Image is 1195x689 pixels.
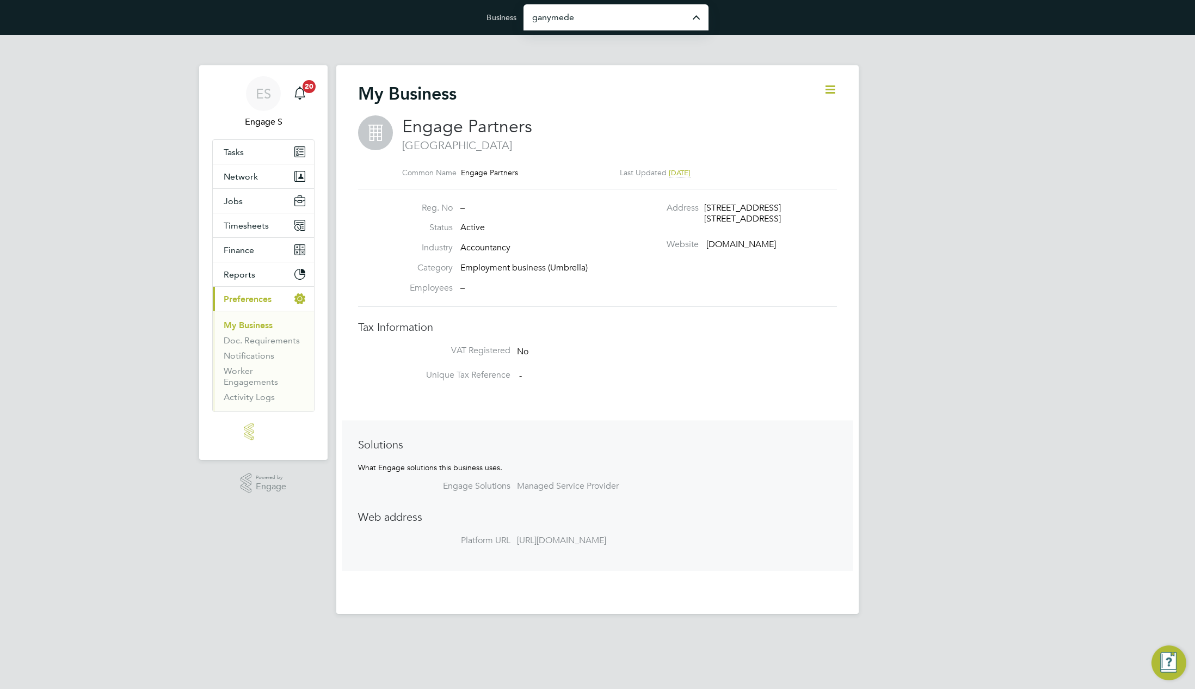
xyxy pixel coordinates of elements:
[241,473,287,494] a: Powered byEngage
[224,171,258,182] span: Network
[402,370,510,381] label: Unique Tax Reference
[224,269,255,280] span: Reports
[704,213,808,225] div: [STREET_ADDRESS]
[224,245,254,255] span: Finance
[289,76,311,111] a: 20
[460,202,465,213] span: –
[213,164,314,188] button: Network
[213,140,314,164] a: Tasks
[224,350,274,361] a: Notifications
[224,294,272,304] span: Preferences
[213,213,314,237] button: Timesheets
[402,535,510,546] label: Platform URL
[358,463,837,472] p: What Engage solutions this business uses.
[607,239,699,250] label: Website
[460,242,510,253] span: Accountancy
[212,76,315,128] a: ESEngage S
[706,239,776,250] span: [DOMAIN_NAME]
[393,202,453,214] label: Reg. No
[224,196,243,206] span: Jobs
[517,481,699,492] label: Managed Service Provider
[704,202,808,214] div: [STREET_ADDRESS]
[519,370,522,381] span: -
[303,80,316,93] span: 20
[213,287,314,311] button: Preferences
[244,423,283,440] img: engage-logo-retina.png
[199,65,328,460] nav: Main navigation
[393,262,453,274] label: Category
[224,220,269,231] span: Timesheets
[358,510,837,524] h3: Web address
[393,282,453,294] label: Employees
[393,222,453,233] label: Status
[358,320,837,334] h3: Tax Information
[213,262,314,286] button: Reports
[669,168,691,177] span: [DATE]
[402,168,457,177] label: Common Name
[517,346,528,357] span: No
[256,482,286,491] span: Engage
[256,87,271,101] span: ES
[212,423,315,440] a: Go to home page
[224,147,244,157] span: Tasks
[213,189,314,213] button: Jobs
[461,168,518,177] span: Engage Partners
[256,473,286,482] span: Powered by
[358,438,837,452] h3: Solutions
[212,115,315,128] span: Engage S
[517,535,699,546] label: [URL][DOMAIN_NAME]
[224,392,275,402] a: Activity Logs
[224,320,273,330] a: My Business
[460,222,485,233] span: Active
[460,262,588,273] span: Employment business (Umbrella)
[486,13,516,22] label: Business
[358,83,457,104] h2: My Business
[402,481,510,492] label: Engage Solutions
[213,311,314,411] div: Preferences
[607,202,699,214] label: Address
[393,242,453,254] label: Industry
[460,282,465,293] span: –
[1151,645,1186,680] button: Engage Resource Center
[224,335,300,346] a: Doc. Requirements
[402,116,532,137] span: Engage Partners
[213,238,314,262] button: Finance
[402,138,826,152] span: [GEOGRAPHIC_DATA]
[620,168,667,177] label: Last Updated
[224,366,278,387] a: Worker Engagements
[402,345,510,356] label: VAT Registered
